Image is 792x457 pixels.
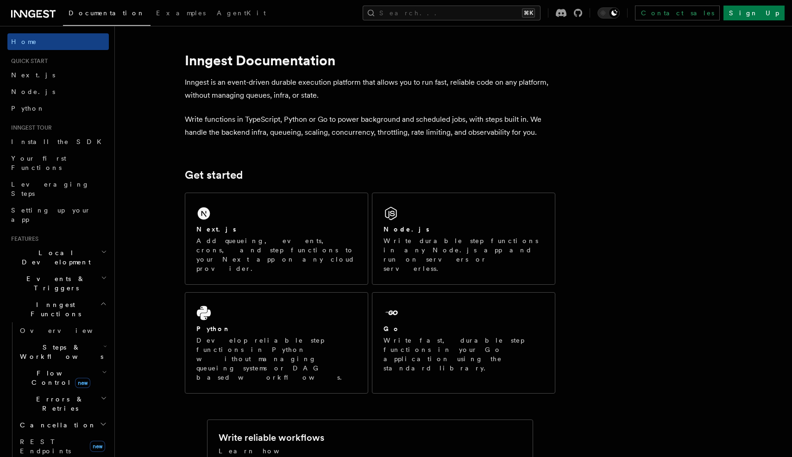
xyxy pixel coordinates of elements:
[11,207,91,223] span: Setting up your app
[7,33,109,50] a: Home
[7,248,101,267] span: Local Development
[383,225,429,234] h2: Node.js
[217,9,266,17] span: AgentKit
[7,270,109,296] button: Events & Triggers
[63,3,151,26] a: Documentation
[185,193,368,285] a: Next.jsAdd queueing, events, crons, and step functions to your Next app on any cloud provider.
[16,339,109,365] button: Steps & Workflows
[11,138,107,145] span: Install the SDK
[597,7,620,19] button: Toggle dark mode
[196,225,236,234] h2: Next.js
[11,37,37,46] span: Home
[7,176,109,202] a: Leveraging Steps
[16,394,101,413] span: Errors & Retries
[185,52,555,69] h1: Inngest Documentation
[11,155,66,171] span: Your first Functions
[185,292,368,394] a: PythonDevelop reliable step functions in Python without managing queueing systems or DAG based wo...
[635,6,720,20] a: Contact sales
[185,113,555,139] p: Write functions in TypeScript, Python or Go to power background and scheduled jobs, with steps bu...
[75,378,90,388] span: new
[16,322,109,339] a: Overview
[372,292,555,394] a: GoWrite fast, durable step functions in your Go application using the standard library.
[185,76,555,102] p: Inngest is an event-driven durable execution platform that allows you to run fast, reliable code ...
[7,100,109,117] a: Python
[7,202,109,228] a: Setting up your app
[7,133,109,150] a: Install the SDK
[383,236,544,273] p: Write durable step functions in any Node.js app and run on servers or serverless.
[90,441,105,452] span: new
[522,8,535,18] kbd: ⌘K
[383,336,544,373] p: Write fast, durable step functions in your Go application using the standard library.
[16,420,96,430] span: Cancellation
[151,3,211,25] a: Examples
[219,431,324,444] h2: Write reliable workflows
[11,71,55,79] span: Next.js
[7,296,109,322] button: Inngest Functions
[7,124,52,131] span: Inngest tour
[7,67,109,83] a: Next.js
[196,236,357,273] p: Add queueing, events, crons, and step functions to your Next app on any cloud provider.
[7,274,101,293] span: Events & Triggers
[7,150,109,176] a: Your first Functions
[16,343,103,361] span: Steps & Workflows
[196,336,357,382] p: Develop reliable step functions in Python without managing queueing systems or DAG based workflows.
[16,391,109,417] button: Errors & Retries
[383,324,400,333] h2: Go
[7,244,109,270] button: Local Development
[11,88,55,95] span: Node.js
[11,105,45,112] span: Python
[363,6,541,20] button: Search...⌘K
[7,57,48,65] span: Quick start
[211,3,271,25] a: AgentKit
[723,6,785,20] a: Sign Up
[372,193,555,285] a: Node.jsWrite durable step functions in any Node.js app and run on servers or serverless.
[16,417,109,433] button: Cancellation
[20,438,71,455] span: REST Endpoints
[7,83,109,100] a: Node.js
[16,369,102,387] span: Flow Control
[196,324,231,333] h2: Python
[69,9,145,17] span: Documentation
[7,235,38,243] span: Features
[185,169,243,182] a: Get started
[156,9,206,17] span: Examples
[20,327,115,334] span: Overview
[16,365,109,391] button: Flow Controlnew
[11,181,89,197] span: Leveraging Steps
[7,300,100,319] span: Inngest Functions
